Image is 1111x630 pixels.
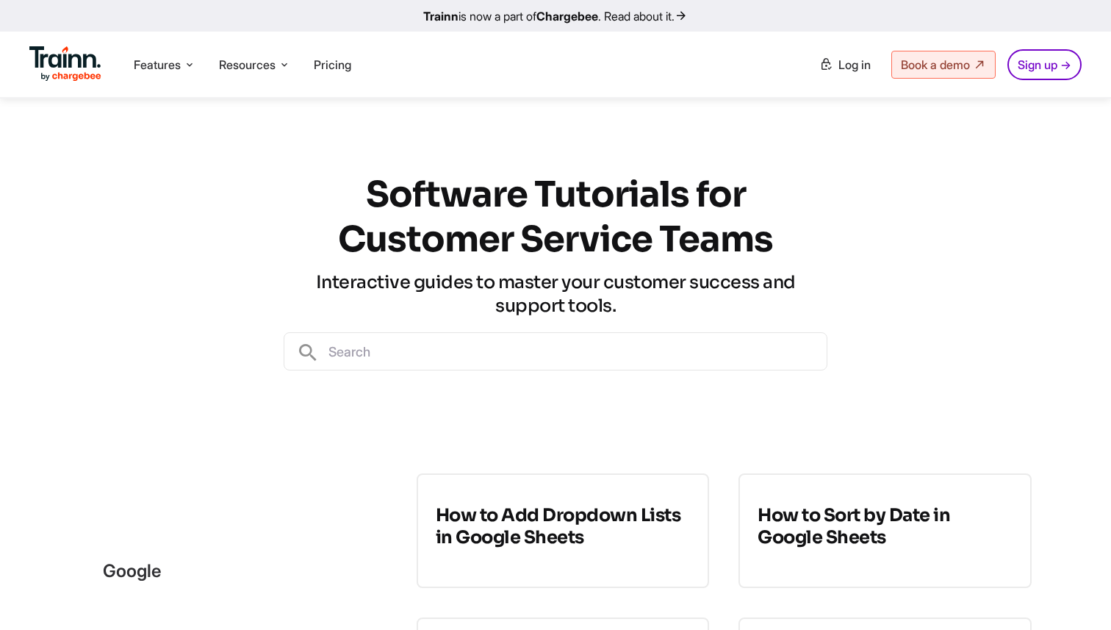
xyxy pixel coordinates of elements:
[423,9,459,24] b: Trainn
[134,57,181,73] span: Features
[320,333,827,370] input: Search
[314,57,351,72] a: Pricing
[1038,559,1111,630] iframe: Chat Widget
[417,473,710,588] a: How to Add Dropdown Lists in Google Sheets
[810,51,880,78] a: Log in
[284,172,827,262] h1: Software Tutorials for Customer Service Teams
[284,271,827,318] h3: Interactive guides to master your customer success and support tools.
[219,57,276,73] span: Resources
[891,51,996,79] a: Book a demo
[436,504,691,548] h3: How to Add Dropdown Lists in Google Sheets
[758,504,1013,548] h3: How to Sort by Date in Google Sheets
[29,46,101,82] img: Trainn Logo
[536,9,598,24] b: Chargebee
[738,473,1032,588] a: How to Sort by Date in Google Sheets
[838,57,871,72] span: Log in
[1007,49,1082,80] a: Sign up →
[901,57,970,72] span: Book a demo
